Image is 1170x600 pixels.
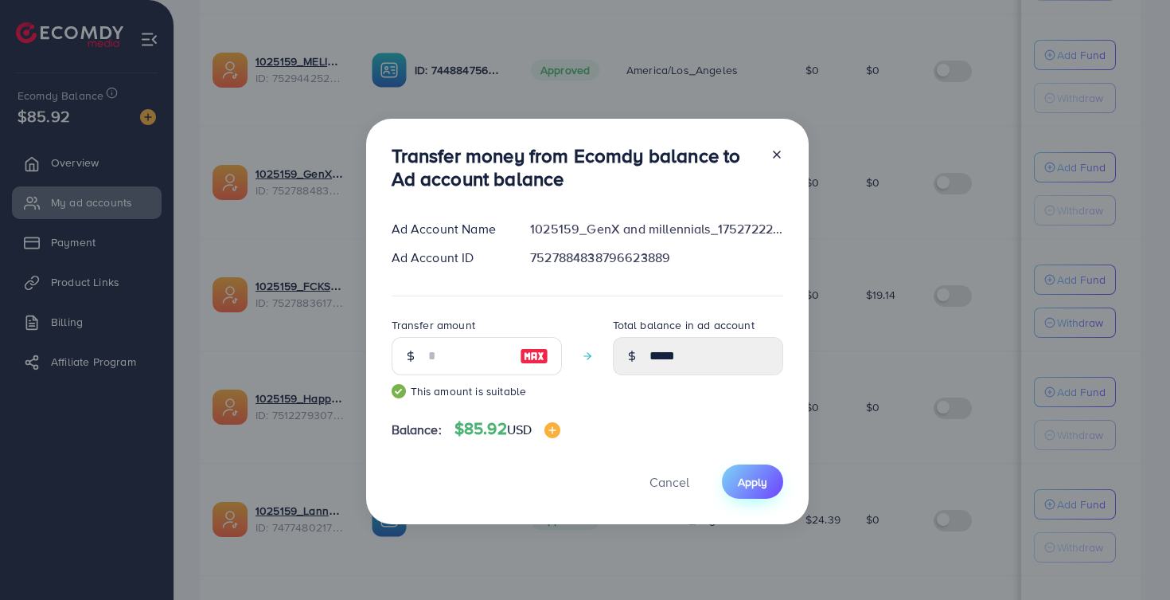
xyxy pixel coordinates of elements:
[517,249,795,267] div: 7527884838796623889
[649,473,689,491] span: Cancel
[392,421,442,439] span: Balance:
[1102,528,1158,588] iframe: Chat
[392,317,475,333] label: Transfer amount
[379,220,518,238] div: Ad Account Name
[507,421,532,438] span: USD
[630,465,709,499] button: Cancel
[392,144,758,190] h3: Transfer money from Ecomdy balance to Ad account balance
[379,249,518,267] div: Ad Account ID
[517,220,795,238] div: 1025159_GenX and millennials_1752722279617
[392,384,406,398] img: guide
[613,317,755,333] label: Total balance in ad account
[738,474,767,490] span: Apply
[722,465,783,499] button: Apply
[544,422,560,438] img: image
[520,347,548,366] img: image
[392,383,562,399] small: This amount is suitable
[454,419,560,439] h4: $85.92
